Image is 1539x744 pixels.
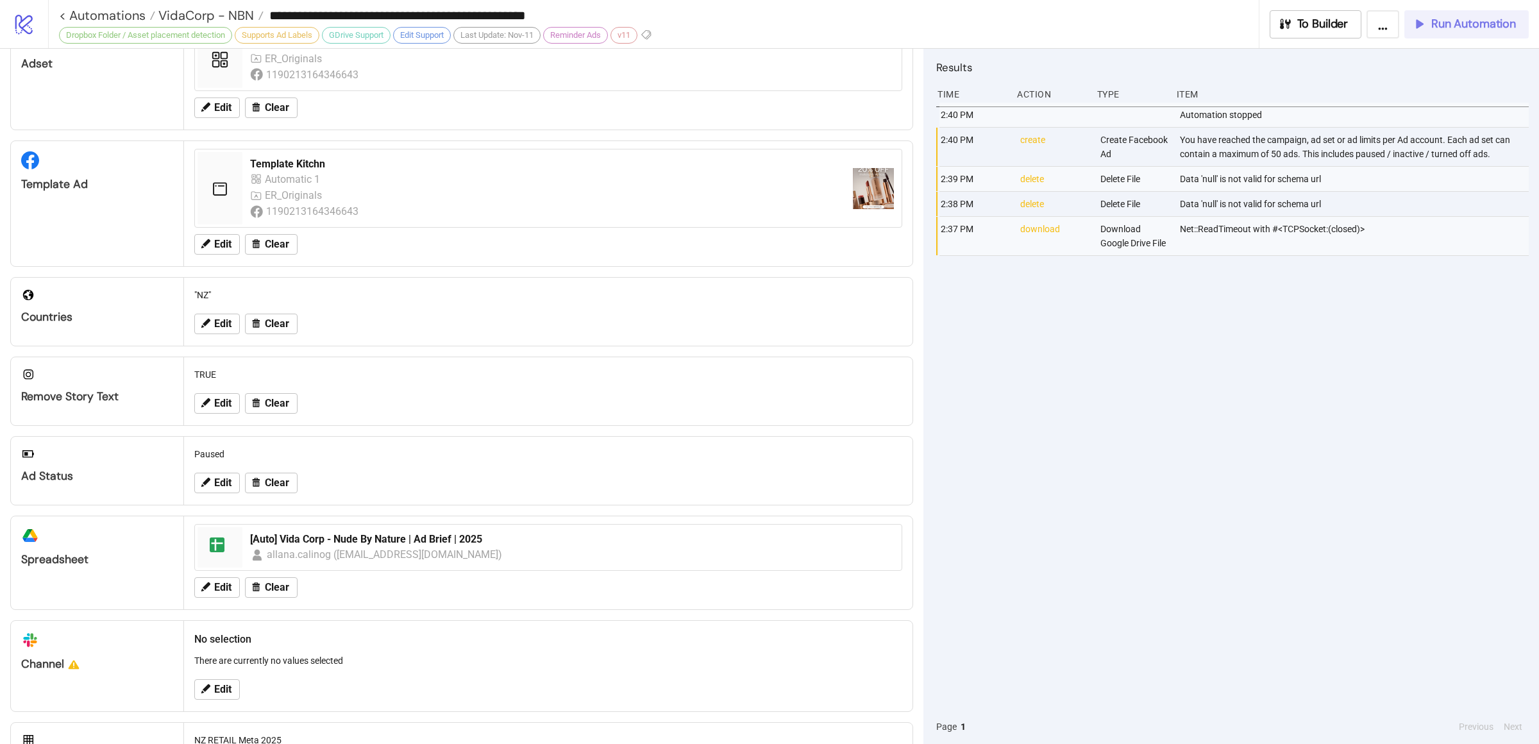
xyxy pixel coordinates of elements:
div: Delete File [1099,167,1170,191]
div: Action [1016,82,1086,106]
div: Data 'null' is not valid for schema url [1179,192,1532,216]
span: Clear [265,239,289,250]
button: Previous [1455,720,1497,734]
div: GDrive Support [322,27,391,44]
span: Edit [214,102,231,114]
div: Create Facebook Ad [1099,128,1170,166]
span: VidaCorp - NBN [155,7,254,24]
button: Edit [194,473,240,493]
div: ER_Originals [265,51,325,67]
div: Automation stopped [1179,103,1532,127]
span: Edit [214,582,231,593]
div: TRUE [189,362,907,387]
div: create [1019,128,1089,166]
h2: Results [936,59,1529,76]
div: 1190213164346643 [266,203,360,219]
div: download [1019,217,1089,255]
div: Reminder Ads [543,27,608,44]
div: 2:40 PM [939,103,1010,127]
span: Edit [214,477,231,489]
div: Remove Story Text [21,389,173,404]
div: Ad Status [21,469,173,484]
button: Clear [245,577,298,598]
p: There are currently no values selected [194,654,902,668]
span: To Builder [1297,17,1349,31]
div: Data 'null' is not valid for schema url [1179,167,1532,191]
div: 2:37 PM [939,217,1010,255]
div: Template Kitchn [250,157,843,171]
button: Clear [245,393,298,414]
div: You have reached the campaign, ad set or ad limits per Ad account. Each ad set can contain a maxi... [1179,128,1532,166]
button: Run Automation [1404,10,1529,38]
button: Edit [194,314,240,334]
div: 2:38 PM [939,192,1010,216]
div: ER_Originals [265,187,325,203]
div: Channel [21,657,173,672]
div: "NZ" [189,283,907,307]
div: 2:40 PM [939,128,1010,166]
div: Delete File [1099,192,1170,216]
div: Time [936,82,1007,106]
div: Paused [189,442,907,466]
div: Item [1175,82,1529,106]
div: Spreadsheet [21,552,173,567]
button: Clear [245,314,298,334]
div: Edit Support [393,27,451,44]
button: Clear [245,97,298,118]
button: Edit [194,97,240,118]
div: Countries [21,310,173,325]
div: Template Ad [21,177,173,192]
span: Clear [265,582,289,593]
button: ... [1367,10,1399,38]
button: 1 [957,720,970,734]
div: Download Google Drive File [1099,217,1170,255]
span: Page [936,720,957,734]
span: Clear [265,398,289,409]
button: Edit [194,577,240,598]
span: Edit [214,684,231,695]
div: v11 [610,27,637,44]
a: VidaCorp - NBN [155,9,264,22]
img: https://scontent-fra3-2.xx.fbcdn.net/v/t45.1600-4/506590489_1344208586641231_4090099465363649785_... [853,168,894,209]
span: Edit [214,239,231,250]
div: allana.calinog ([EMAIL_ADDRESS][DOMAIN_NAME]) [267,546,503,562]
div: Net::ReadTimeout with #<TCPSocket:(closed)> [1179,217,1532,255]
div: Automatic 1 [265,171,323,187]
div: Last Update: Nov-11 [453,27,541,44]
button: Clear [245,473,298,493]
div: delete [1019,167,1089,191]
div: Type [1096,82,1166,106]
div: 1190213164346643 [266,67,360,83]
button: Edit [194,679,240,700]
h2: No selection [194,631,902,647]
div: [Auto] Vida Corp - Nude By Nature | Ad Brief | 2025 [250,532,894,546]
button: Edit [194,393,240,414]
a: < Automations [59,9,155,22]
span: Edit [214,318,231,330]
span: Clear [265,102,289,114]
span: Run Automation [1431,17,1516,31]
button: Edit [194,234,240,255]
span: Clear [265,318,289,330]
span: Clear [265,477,289,489]
div: delete [1019,192,1089,216]
div: Dropbox Folder / Asset placement detection [59,27,232,44]
button: Clear [245,234,298,255]
div: 2:39 PM [939,167,1010,191]
button: Next [1500,720,1526,734]
button: To Builder [1270,10,1362,38]
span: Edit [214,398,231,409]
div: Adset [21,56,173,71]
div: Supports Ad Labels [235,27,319,44]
